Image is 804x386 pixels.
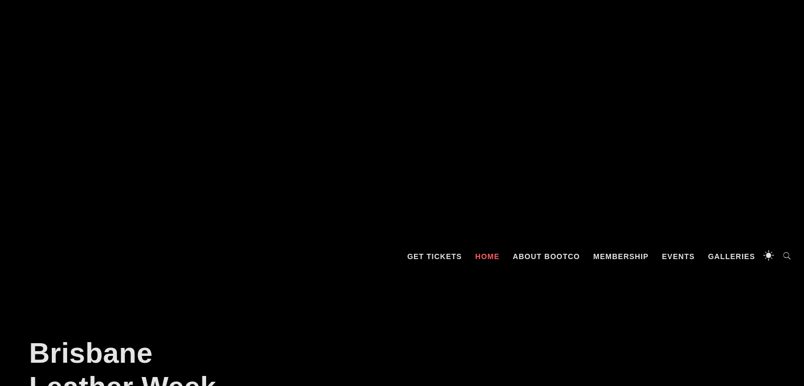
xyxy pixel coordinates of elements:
a: About BootCo [507,241,585,272]
a: Membership [588,241,654,272]
a: Events [657,241,700,272]
a: Home [470,241,505,272]
a: Galleries [703,241,760,272]
a: GET TICKETS [402,241,467,272]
